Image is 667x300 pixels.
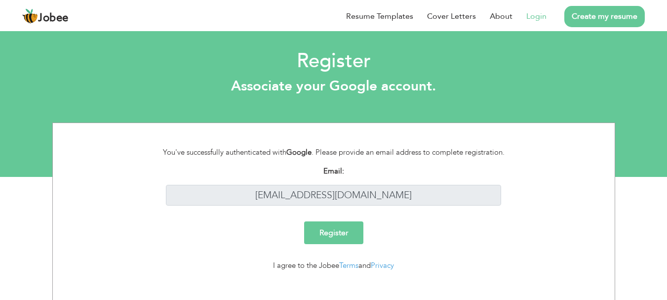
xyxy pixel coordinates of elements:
[166,185,501,206] input: Enter your email address
[7,48,660,74] h2: Register
[286,147,312,157] strong: Google
[304,221,363,244] input: Register
[526,10,547,22] a: Login
[22,8,69,24] a: Jobee
[490,10,512,22] a: About
[151,260,516,271] div: I agree to the Jobee and
[38,13,69,24] span: Jobee
[323,166,344,176] strong: Email:
[427,10,476,22] a: Cover Letters
[346,10,413,22] a: Resume Templates
[564,6,645,27] a: Create my resume
[7,78,660,95] h3: Associate your Google account.
[339,260,358,270] a: Terms
[22,8,38,24] img: jobee.io
[371,260,394,270] a: Privacy
[151,147,516,158] div: You've successfully authenticated with . Please provide an email address to complete registration.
